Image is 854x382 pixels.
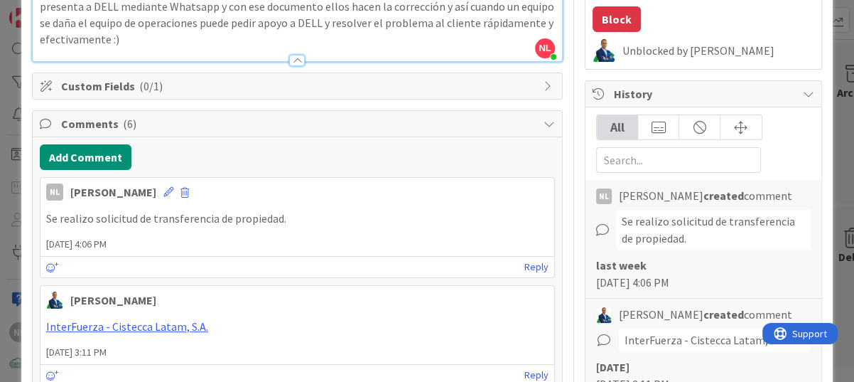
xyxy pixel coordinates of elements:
button: Add Comment [40,144,131,170]
a: Reply [524,258,548,276]
img: GA [596,307,612,323]
span: [DATE] 3:11 PM [40,345,554,360]
a: InterFuerza - Cistecca Latam, S.A. [46,319,208,334]
div: NL [46,184,63,201]
span: ( 0/1 ) [139,79,163,93]
span: History [614,85,796,102]
b: created [703,189,744,203]
span: [PERSON_NAME] comment [619,187,792,204]
div: InterFuerza - Cistecca Latam, S.A. [619,329,811,351]
button: Block [593,6,641,32]
span: [PERSON_NAME] comment [619,306,792,323]
span: Comments [61,115,536,132]
div: [PERSON_NAME] [70,184,156,201]
div: [PERSON_NAME] [70,292,156,309]
img: GA [593,39,615,62]
div: Unblocked by [PERSON_NAME] [622,44,814,57]
span: Support [30,2,65,19]
div: All [597,115,638,139]
div: Se realizo solicitud de transferencia de propiedad. [616,210,811,250]
span: [DATE] 4:06 PM [40,237,554,252]
span: NL [535,38,555,58]
input: Search... [596,147,761,173]
p: Se realizo solicitud de transferencia de propiedad. [46,211,548,227]
img: GA [46,292,63,309]
span: ( 6 ) [123,117,136,131]
div: [DATE] 4:06 PM [596,257,811,291]
span: Custom Fields [61,78,536,95]
div: NL [596,189,612,204]
b: [DATE] [596,360,629,374]
b: last week [596,258,647,272]
b: created [703,307,744,322]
